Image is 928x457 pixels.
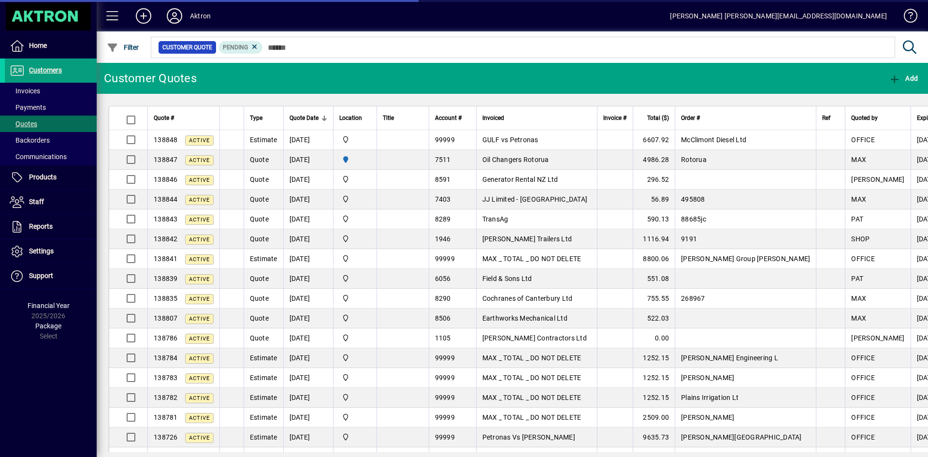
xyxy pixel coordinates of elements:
[189,217,210,223] span: Active
[339,214,371,224] span: Central
[851,413,875,421] span: OFFICE
[250,433,277,441] span: Estimate
[189,355,210,362] span: Active
[851,374,875,382] span: OFFICE
[154,374,178,382] span: 138783
[633,269,675,289] td: 551.08
[482,195,588,203] span: JJ Limited - [GEOGRAPHIC_DATA]
[633,348,675,368] td: 1252.15
[250,215,269,223] span: Quote
[435,156,451,163] span: 7511
[29,222,53,230] span: Reports
[339,392,371,403] span: Central
[250,195,269,203] span: Quote
[250,113,262,123] span: Type
[339,313,371,324] span: Central
[154,334,178,342] span: 138786
[5,99,97,116] a: Payments
[283,289,333,309] td: [DATE]
[851,255,875,263] span: OFFICE
[29,173,57,181] span: Products
[10,136,50,144] span: Backorders
[822,113,839,123] div: Ref
[886,70,920,87] button: Add
[482,394,581,401] span: MAX _ TOTAL _ DO NOT DELETE
[482,314,567,322] span: Earthworks Mechanical Ltd
[851,334,904,342] span: [PERSON_NAME]
[154,433,178,441] span: 138726
[482,413,581,421] span: MAX _ TOTAL _ DO NOT DELETE
[283,408,333,428] td: [DATE]
[851,433,875,441] span: OFFICE
[851,176,904,183] span: [PERSON_NAME]
[189,435,210,441] span: Active
[283,249,333,269] td: [DATE]
[851,275,863,282] span: PAT
[189,336,210,342] span: Active
[10,153,67,161] span: Communications
[435,433,455,441] span: 99999
[633,229,675,249] td: 1116.94
[482,113,591,123] div: Invoiced
[29,66,62,74] span: Customers
[250,374,277,382] span: Estimate
[633,249,675,269] td: 8800.06
[154,215,178,223] span: 138843
[339,353,371,363] span: Central
[154,113,174,123] span: Quote #
[154,255,178,263] span: 138841
[482,156,549,163] span: Oil Changers Rotorua
[681,113,810,123] div: Order #
[633,130,675,150] td: 6607.92
[28,302,70,310] span: Financial Year
[104,71,197,86] div: Customer Quotes
[339,134,371,145] span: Central
[681,354,778,362] span: [PERSON_NAME] Engineering L
[383,113,394,123] span: Title
[851,314,866,322] span: MAX
[339,412,371,423] span: Central
[670,8,887,24] div: [PERSON_NAME] [PERSON_NAME][EMAIL_ADDRESS][DOMAIN_NAME]
[250,413,277,421] span: Estimate
[889,74,918,82] span: Add
[851,156,866,163] span: MAX
[189,375,210,382] span: Active
[104,39,142,56] button: Filter
[681,235,697,243] span: 9191
[435,113,462,123] span: Account #
[681,195,705,203] span: 495808
[189,316,210,322] span: Active
[154,413,178,421] span: 138781
[10,87,40,95] span: Invoices
[681,413,734,421] span: [PERSON_NAME]
[250,295,269,302] span: Quote
[435,215,451,223] span: 8289
[633,170,675,190] td: 296.52
[633,388,675,408] td: 1252.15
[633,190,675,209] td: 56.89
[851,235,870,243] span: SHOP
[29,247,54,255] span: Settings
[681,215,706,223] span: 88685jc
[897,2,916,33] a: Knowledge Base
[250,156,269,163] span: Quote
[339,174,371,185] span: Central
[250,314,269,322] span: Quote
[5,190,97,214] a: Staff
[154,195,178,203] span: 138844
[339,273,371,284] span: Central
[383,113,423,123] div: Title
[435,295,451,302] span: 8290
[189,296,210,302] span: Active
[283,229,333,249] td: [DATE]
[633,309,675,328] td: 522.03
[482,235,572,243] span: [PERSON_NAME] Trailers Ltd
[10,103,46,111] span: Payments
[283,328,333,348] td: [DATE]
[5,165,97,190] a: Products
[435,354,455,362] span: 99999
[159,7,190,25] button: Profile
[482,295,573,302] span: Cochranes of Canterbury Ltd
[154,354,178,362] span: 138784
[290,113,319,123] span: Quote Date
